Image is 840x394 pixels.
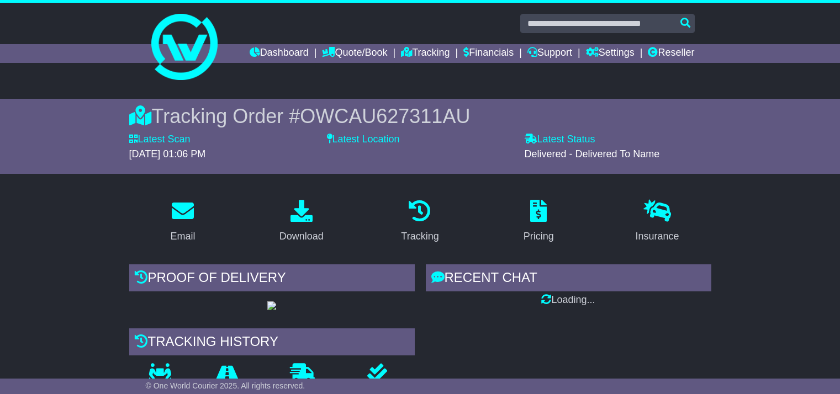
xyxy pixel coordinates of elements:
span: © One World Courier 2025. All rights reserved. [146,381,305,390]
div: Tracking [401,229,439,244]
a: Download [272,196,331,248]
div: Email [170,229,195,244]
a: Pricing [516,196,561,248]
div: Download [279,229,324,244]
a: Dashboard [250,44,309,63]
div: Tracking history [129,328,415,358]
a: Insurance [628,196,686,248]
span: Delivered - Delivered To Name [525,148,660,159]
a: Financials [463,44,514,63]
label: Latest Status [525,134,595,146]
div: Loading... [426,294,711,306]
div: RECENT CHAT [426,264,711,294]
span: [DATE] 01:06 PM [129,148,206,159]
a: Support [527,44,572,63]
span: OWCAU627311AU [300,105,470,127]
a: Tracking [401,44,450,63]
a: Settings [586,44,635,63]
a: Reseller [648,44,694,63]
div: Insurance [636,229,679,244]
div: Proof of Delivery [129,264,415,294]
label: Latest Location [327,134,400,146]
img: GetPodImage [267,301,276,310]
a: Tracking [394,196,446,248]
div: Tracking Order # [129,104,711,128]
a: Email [163,196,202,248]
a: Quote/Book [322,44,387,63]
label: Latest Scan [129,134,191,146]
div: Pricing [524,229,554,244]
